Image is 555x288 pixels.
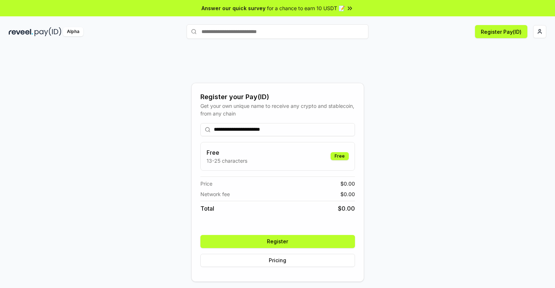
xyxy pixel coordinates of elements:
[201,4,265,12] span: Answer our quick survey
[200,92,355,102] div: Register your Pay(ID)
[200,254,355,267] button: Pricing
[200,102,355,117] div: Get your own unique name to receive any crypto and stablecoin, from any chain
[338,204,355,213] span: $ 0.00
[207,157,247,165] p: 13-25 characters
[35,27,61,36] img: pay_id
[200,180,212,187] span: Price
[200,190,230,198] span: Network fee
[340,190,355,198] span: $ 0.00
[9,27,33,36] img: reveel_dark
[340,180,355,187] span: $ 0.00
[207,148,247,157] h3: Free
[63,27,83,36] div: Alpha
[475,25,527,38] button: Register Pay(ID)
[331,152,349,160] div: Free
[200,204,214,213] span: Total
[267,4,345,12] span: for a chance to earn 10 USDT 📝
[200,235,355,248] button: Register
